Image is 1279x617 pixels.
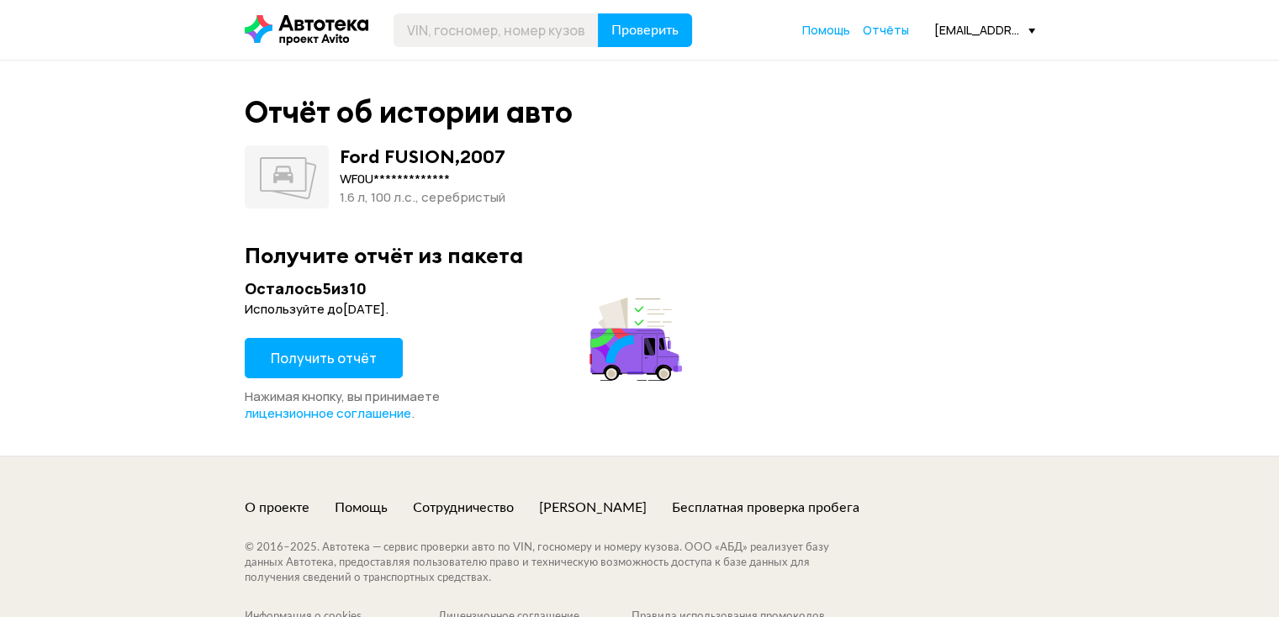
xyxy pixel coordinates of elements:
[245,405,411,422] a: лицензионное соглашение
[340,188,505,207] div: 1.6 л, 100 л.c., серебристый
[245,242,1035,268] div: Получите отчёт из пакета
[863,22,909,39] a: Отчёты
[394,13,599,47] input: VIN, госномер, номер кузова
[413,498,514,517] a: Сотрудничество
[245,94,573,130] div: Отчёт об истории авто
[245,301,687,318] div: Используйте до [DATE] .
[271,349,377,367] span: Получить отчёт
[539,498,647,517] a: [PERSON_NAME]
[245,541,863,586] div: © 2016– 2025 . Автотека — сервис проверки авто по VIN, госномеру и номеру кузова. ООО «АБД» реали...
[245,404,411,422] span: лицензионное соглашение
[672,498,859,517] a: Бесплатная проверка пробега
[934,22,1035,38] div: [EMAIL_ADDRESS][DOMAIN_NAME]
[598,13,692,47] button: Проверить
[340,145,505,167] div: Ford FUSION , 2007
[245,338,403,378] button: Получить отчёт
[245,278,687,299] div: Осталось 5 из 10
[863,22,909,38] span: Отчёты
[245,498,309,517] a: О проекте
[245,388,440,422] span: Нажимая кнопку, вы принимаете .
[802,22,850,38] span: Помощь
[611,24,679,37] span: Проверить
[335,498,388,517] a: Помощь
[802,22,850,39] a: Помощь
